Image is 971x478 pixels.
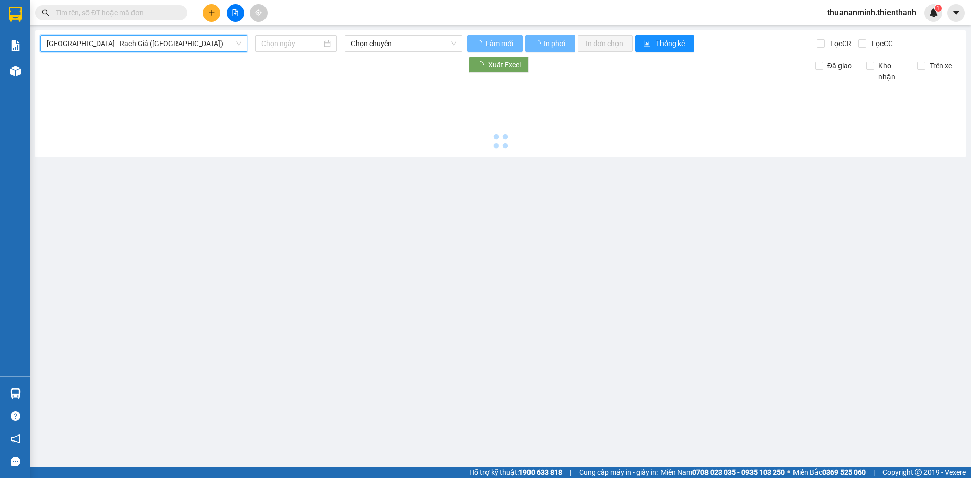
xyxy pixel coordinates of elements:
span: In phơi [544,38,567,49]
img: solution-icon [10,40,21,51]
span: Làm mới [485,38,515,49]
span: notification [11,434,20,444]
span: search [42,9,49,16]
img: warehouse-icon [10,66,21,76]
button: Làm mới [467,35,523,52]
button: plus [203,4,220,22]
span: Lọc CR [826,38,853,49]
span: Đã giao [823,60,856,71]
span: Miền Bắc [793,467,866,478]
span: loading [534,40,542,47]
sup: 1 [935,5,942,12]
span: Miền Nam [660,467,785,478]
span: question-circle [11,411,20,421]
input: Chọn ngày [261,38,322,49]
button: aim [250,4,268,22]
span: Thống kê [656,38,686,49]
span: bar-chart [643,40,652,48]
span: message [11,457,20,466]
input: Tìm tên, số ĐT hoặc mã đơn [56,7,175,18]
span: ⚪️ [787,470,790,474]
span: copyright [915,469,922,476]
span: Sài Gòn - Rạch Giá (Hàng Hoá) [47,36,241,51]
strong: 0369 525 060 [822,468,866,476]
span: aim [255,9,262,16]
span: Chọn chuyến [351,36,456,51]
img: logo-vxr [9,7,22,22]
strong: 0708 023 035 - 0935 103 250 [692,468,785,476]
span: Lọc CC [868,38,894,49]
span: loading [475,40,484,47]
span: file-add [232,9,239,16]
span: plus [208,9,215,16]
span: Kho nhận [874,60,910,82]
span: Trên xe [925,60,956,71]
span: 1 [936,5,940,12]
span: Cung cấp máy in - giấy in: [579,467,658,478]
span: caret-down [952,8,961,17]
button: Xuất Excel [469,57,529,73]
button: bar-chartThống kê [635,35,694,52]
span: Hỗ trợ kỹ thuật: [469,467,562,478]
button: In phơi [525,35,575,52]
img: warehouse-icon [10,388,21,399]
button: file-add [227,4,244,22]
strong: 1900 633 818 [519,468,562,476]
button: caret-down [947,4,965,22]
img: icon-new-feature [929,8,938,17]
button: In đơn chọn [578,35,633,52]
span: thuananminh.thienthanh [819,6,924,19]
span: | [873,467,875,478]
span: | [570,467,571,478]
